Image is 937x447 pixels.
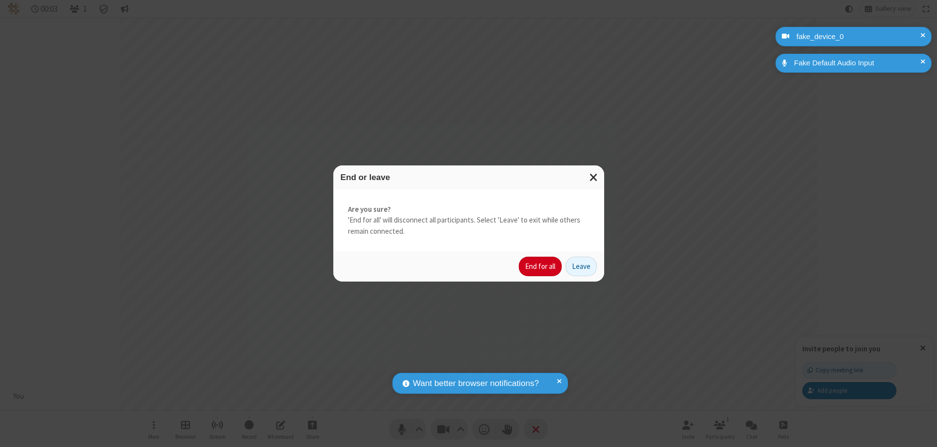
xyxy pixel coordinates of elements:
[519,257,562,276] button: End for all
[413,377,539,390] span: Want better browser notifications?
[791,58,924,69] div: Fake Default Audio Input
[348,204,590,215] strong: Are you sure?
[566,257,597,276] button: Leave
[333,189,604,252] div: 'End for all' will disconnect all participants. Select 'Leave' to exit while others remain connec...
[793,31,924,42] div: fake_device_0
[341,173,597,182] h3: End or leave
[584,165,604,189] button: Close modal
